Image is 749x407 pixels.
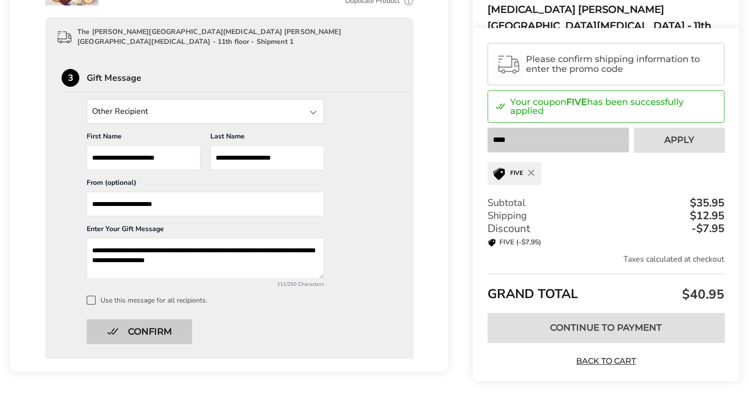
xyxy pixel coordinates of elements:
[87,192,324,216] input: From
[664,136,694,145] span: Apply
[62,69,79,87] div: 3
[488,197,724,210] div: Subtotal
[488,274,724,306] div: GRAND TOTAL
[687,211,724,222] div: $12.95
[87,224,324,238] div: Enter Your Gift Message
[87,132,200,145] div: First Name
[572,356,641,367] a: Back to Cart
[510,98,702,116] p: Your coupon has been successfully applied
[488,223,724,236] div: Discount
[87,296,397,305] label: Use this message for all recipients.
[689,224,724,235] div: -$7.95
[87,319,192,344] button: Confirm button
[687,198,724,209] div: $35.95
[488,210,724,223] div: Shipping
[566,97,587,108] strong: FIVE
[488,254,724,265] div: Taxes calculated at checkout
[87,238,324,279] textarea: Add a message
[45,17,414,57] div: The [PERSON_NAME][GEOGRAPHIC_DATA][MEDICAL_DATA] [PERSON_NAME][GEOGRAPHIC_DATA][MEDICAL_DATA] - 1...
[526,55,716,74] span: Please confirm shipping information to enter the promo code
[87,73,414,82] div: Gift Message
[488,163,541,185] div: FIVE
[210,145,324,170] input: Last Name
[87,99,324,124] input: State
[87,145,200,170] input: First Name
[634,128,724,153] button: Apply
[87,281,324,288] div: 111/250 Characters
[680,286,724,303] span: $40.95
[488,313,724,342] button: Continue to Payment
[488,238,541,248] p: FIVE (-$7.95)
[87,178,324,192] div: From (optional)
[210,132,324,145] div: Last Name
